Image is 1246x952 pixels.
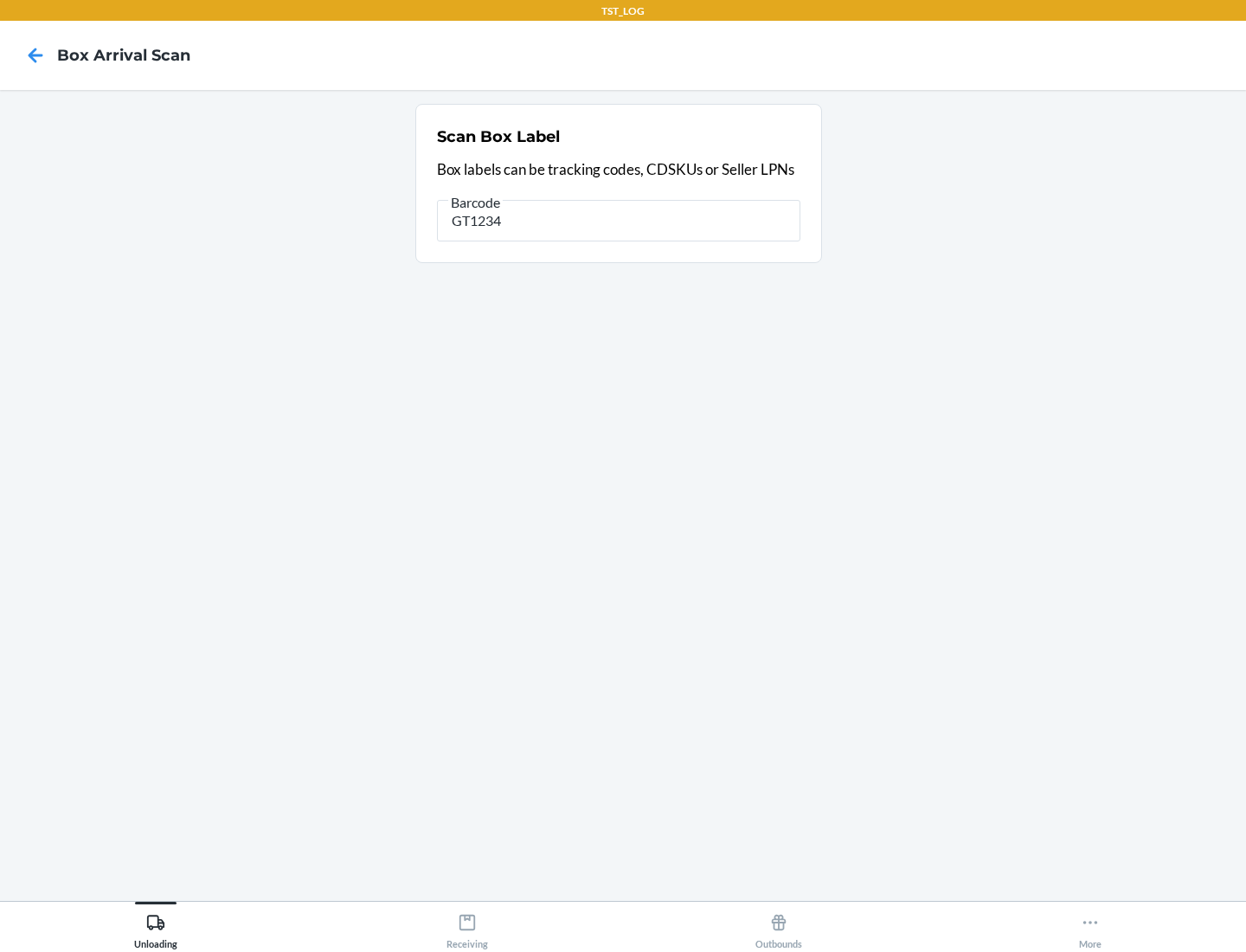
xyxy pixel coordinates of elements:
[437,125,560,148] h2: Scan Box Label
[1079,906,1101,949] div: More
[623,902,934,949] button: Outbounds
[755,906,802,949] div: Outbounds
[311,902,623,949] button: Receiving
[134,906,177,949] div: Unloading
[448,194,503,211] span: Barcode
[437,158,800,181] p: Box labels can be tracking codes, CDSKUs or Seller LPNs
[57,44,190,67] h4: Box Arrival Scan
[601,3,645,19] p: TST_LOG
[934,902,1246,949] button: More
[446,906,488,949] div: Receiving
[437,200,800,241] input: Barcode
